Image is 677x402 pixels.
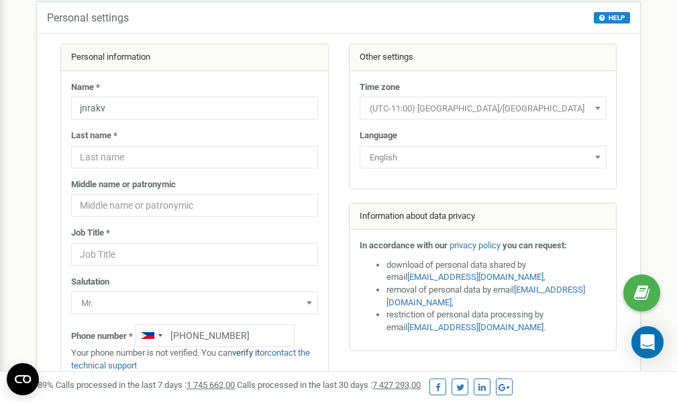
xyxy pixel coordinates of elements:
[71,194,318,217] input: Middle name or patronymic
[407,322,543,332] a: [EMAIL_ADDRESS][DOMAIN_NAME]
[386,285,585,307] a: [EMAIL_ADDRESS][DOMAIN_NAME]
[71,330,133,343] label: Phone number *
[386,259,607,284] li: download of personal data shared by email ,
[360,81,400,94] label: Time zone
[76,294,313,313] span: Mr.
[372,380,421,390] u: 7 427 293,00
[71,347,318,372] p: Your phone number is not verified. You can or
[594,12,630,23] button: HELP
[71,291,318,314] span: Mr.
[71,130,117,142] label: Last name *
[503,240,567,250] strong: you can request:
[360,240,448,250] strong: In accordance with our
[135,324,295,347] input: +1-800-555-55-55
[71,97,318,119] input: Name
[71,146,318,168] input: Last name
[232,348,260,358] a: verify it
[237,380,421,390] span: Calls processed in the last 30 days :
[360,130,397,142] label: Language
[7,363,39,395] button: Open CMP widget
[386,309,607,334] li: restriction of personal data processing by email .
[61,44,328,71] div: Personal information
[360,97,607,119] span: (UTC-11:00) Pacific/Midway
[407,272,543,282] a: [EMAIL_ADDRESS][DOMAIN_NAME]
[360,146,607,168] span: English
[71,227,110,240] label: Job Title *
[350,203,617,230] div: Information about data privacy
[56,380,235,390] span: Calls processed in the last 7 days :
[187,380,235,390] u: 1 745 662,00
[386,284,607,309] li: removal of personal data by email ,
[364,99,602,118] span: (UTC-11:00) Pacific/Midway
[47,12,129,24] h5: Personal settings
[71,276,109,289] label: Salutation
[364,148,602,167] span: English
[631,326,664,358] div: Open Intercom Messenger
[450,240,501,250] a: privacy policy
[136,325,166,346] div: Telephone country code
[71,81,100,94] label: Name *
[71,179,176,191] label: Middle name or patronymic
[71,348,310,370] a: contact the technical support
[350,44,617,71] div: Other settings
[71,243,318,266] input: Job Title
